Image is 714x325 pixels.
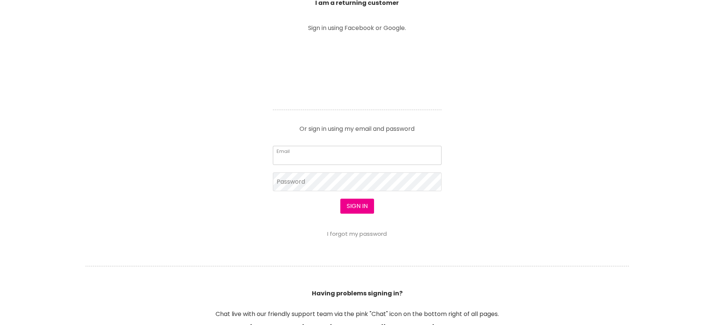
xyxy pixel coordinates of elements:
[312,289,403,298] b: Having problems signing in?
[273,42,442,98] iframe: Social Login Buttons
[340,199,374,214] button: Sign in
[273,120,442,132] p: Or sign in using my email and password
[273,25,442,31] p: Sign in using Facebook or Google.
[327,230,387,238] a: I forgot my password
